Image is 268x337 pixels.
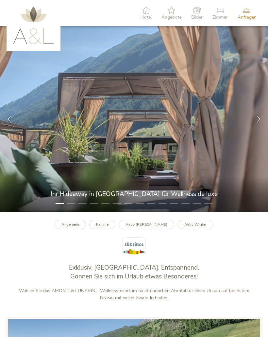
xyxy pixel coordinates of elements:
span: Bilder [191,15,203,20]
a: Familie [89,220,115,229]
span: Zimmer [212,15,228,20]
b: Aktiv [PERSON_NAME] [126,222,167,227]
img: AMONTI & LUNARIS Wellnessresort [13,7,54,44]
span: Gönnen Sie sich im Urlaub etwas Besonderes! [70,272,198,281]
b: Aktiv Winter [184,222,207,227]
img: Südtirol [123,237,145,255]
span: Anfragen [238,15,257,20]
a: Aktiv Winter [177,220,213,229]
span: Angebote [161,15,181,20]
b: Familie [96,222,109,227]
b: Allgemein [61,222,79,227]
a: Allgemein [55,220,86,229]
a: Aktiv [PERSON_NAME] [119,220,174,229]
p: Wählen Sie das AMONTI & LUNARIS – Wellnessresort im facettenreichen Ahrntal für einen Urlaub auf ... [13,287,255,301]
span: Exklusiv. [GEOGRAPHIC_DATA]. Entspannend. [69,263,199,272]
span: Hotel [141,15,152,20]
